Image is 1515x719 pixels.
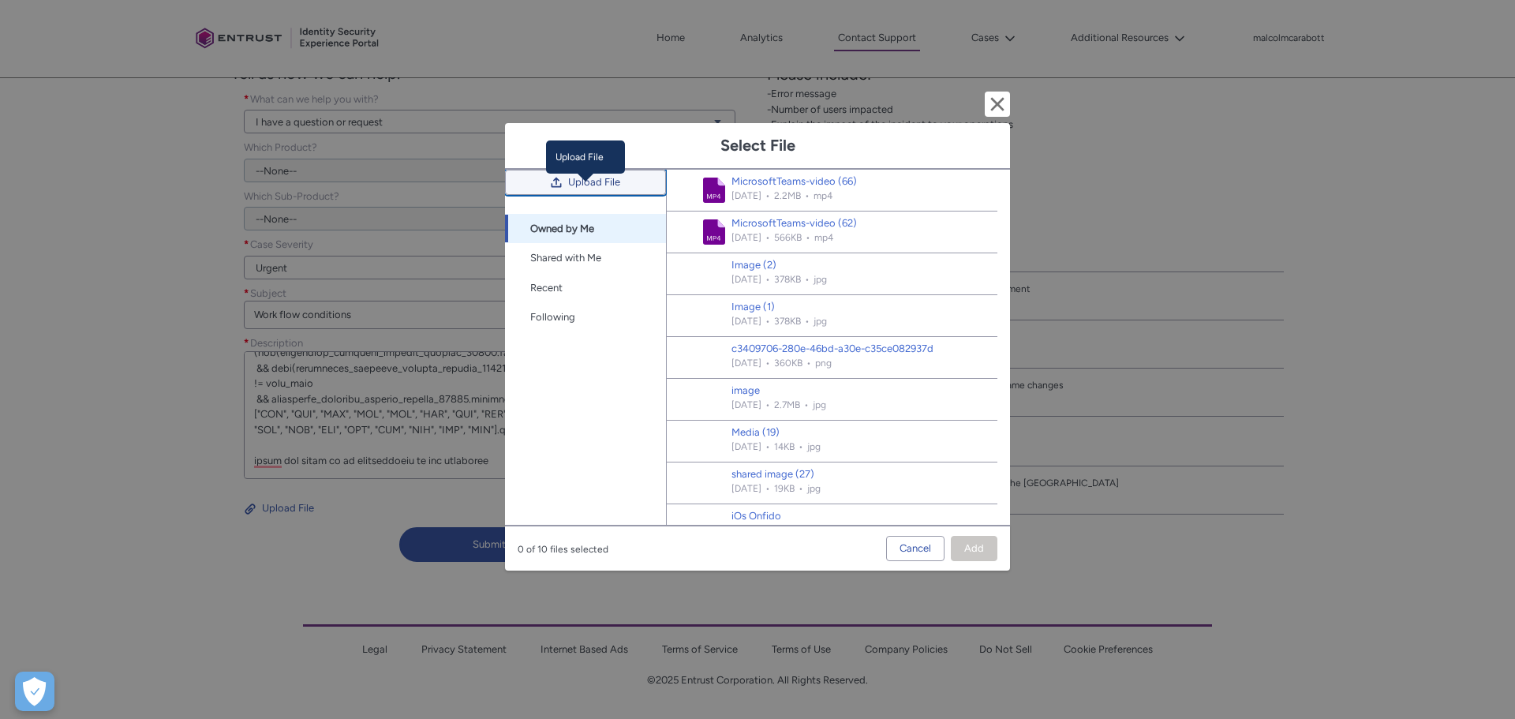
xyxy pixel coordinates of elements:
[731,466,821,482] span: shared image (27)
[900,537,931,560] span: Cancel
[731,383,826,399] span: image
[787,190,801,201] span: MB
[790,316,801,327] span: KB
[15,672,54,711] button: Open Preferences
[774,316,790,327] span: 378
[886,536,945,561] button: Cancel
[731,341,933,357] span: c3409706-280e-46bd-a30e-c35ce082937d
[814,190,832,201] span: mp4
[774,274,790,285] span: 378
[731,508,829,524] span: iOs Onfido
[791,358,802,369] span: KB
[774,441,784,452] span: 14
[774,190,787,201] span: 2.2
[15,672,54,711] div: Cookie Preferences
[784,483,795,494] span: KB
[951,536,997,561] button: Add
[505,214,666,244] a: Owned by Me
[790,274,801,285] span: KB
[731,316,774,327] span: [DATE]
[787,399,800,410] span: MB
[791,232,802,243] span: KB
[731,274,774,285] span: [DATE]
[731,174,857,189] span: MicrosoftTeams-video (66)
[731,441,774,452] span: [DATE]
[807,441,821,452] span: jpg
[505,273,666,303] a: Recent
[784,441,795,452] span: KB
[731,425,821,440] span: Media (19)
[814,316,827,327] span: jpg
[731,483,774,494] span: [DATE]
[518,136,997,155] h1: Select File
[774,483,784,494] span: 19
[731,299,827,315] span: Image (1)
[774,399,787,410] span: 2.7
[505,302,666,332] a: Following
[518,536,608,556] span: 0 of 10 files selected
[814,232,833,243] span: mp4
[985,92,1010,117] button: Cancel and close
[813,399,826,410] span: jpg
[774,358,791,369] span: 360
[505,170,666,195] button: Upload File
[731,358,774,369] span: [DATE]
[731,399,774,410] span: [DATE]
[546,140,625,174] div: Upload File
[807,483,821,494] span: jpg
[731,232,774,243] span: [DATE]
[568,170,620,194] span: Upload File
[731,190,774,201] span: [DATE]
[774,232,791,243] span: 566
[814,274,827,285] span: jpg
[731,215,857,231] span: MicrosoftTeams-video (62)
[731,257,827,273] span: Image (2)
[815,358,832,369] span: png
[505,243,666,273] a: Shared with Me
